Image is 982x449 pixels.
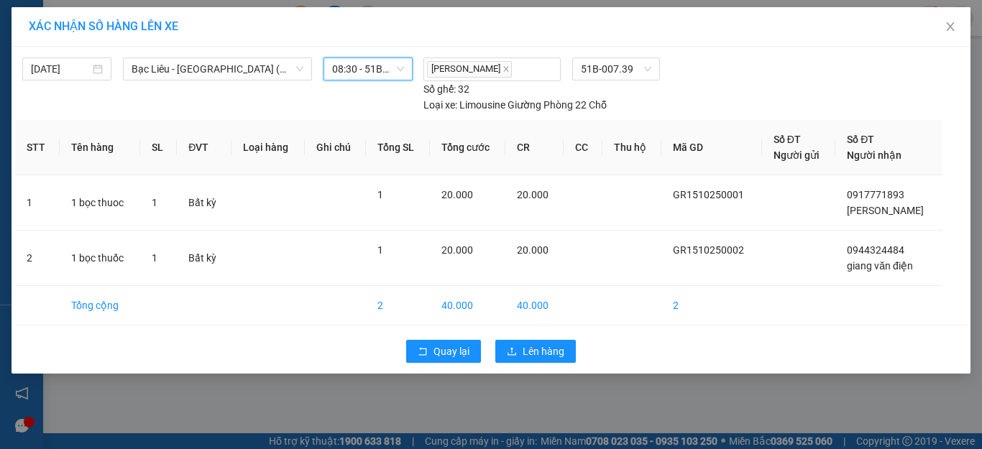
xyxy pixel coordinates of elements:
[15,175,60,231] td: 1
[847,149,901,161] span: Người nhận
[332,58,404,80] span: 08:30 - 51B-007.39
[661,286,762,325] td: 2
[847,260,913,272] span: giang văn điện
[423,81,469,97] div: 32
[507,346,517,358] span: upload
[774,134,801,145] span: Số ĐT
[177,231,231,286] td: Bất kỳ
[673,189,744,200] span: GR1510250001
[433,343,469,359] span: Quay lại
[847,189,904,200] span: 0917771893
[60,231,140,286] td: 1 bọc thuốc
[495,340,576,363] button: uploadLên hàng
[83,9,155,27] b: TRÍ NHÂN
[581,58,651,80] span: 51B-007.39
[430,286,506,325] td: 40.000
[15,231,60,286] td: 2
[377,244,383,256] span: 1
[517,189,549,200] span: 20.000
[564,120,602,175] th: CC
[847,205,924,216] span: [PERSON_NAME]
[523,343,564,359] span: Lên hàng
[661,120,762,175] th: Mã GD
[930,7,970,47] button: Close
[377,189,383,200] span: 1
[6,107,147,131] b: GỬI : VP Giá Rai
[430,120,506,175] th: Tổng cước
[29,19,178,33] span: XÁC NHẬN SỐ HÀNG LÊN XE
[423,81,456,97] span: Số ghế:
[295,65,304,73] span: down
[132,58,303,80] span: Bạc Liêu - Sài Gòn (VIP)
[418,346,428,358] span: rollback
[441,189,473,200] span: 20.000
[366,286,430,325] td: 2
[406,340,481,363] button: rollbackQuay lại
[6,32,274,68] li: [STREET_ADDRESS][PERSON_NAME]
[847,244,904,256] span: 0944324484
[305,120,366,175] th: Ghi chú
[945,21,956,32] span: close
[152,252,157,264] span: 1
[441,244,473,256] span: 20.000
[152,197,157,208] span: 1
[423,97,457,113] span: Loại xe:
[366,120,430,175] th: Tổng SL
[673,244,744,256] span: GR1510250002
[427,61,512,78] span: [PERSON_NAME]
[177,120,231,175] th: ĐVT
[83,34,94,46] span: environment
[503,65,510,73] span: close
[602,120,661,175] th: Thu hộ
[847,134,874,145] span: Số ĐT
[231,120,304,175] th: Loại hàng
[505,286,564,325] td: 40.000
[423,97,607,113] div: Limousine Giường Phòng 22 Chỗ
[177,175,231,231] td: Bất kỳ
[60,286,140,325] td: Tổng cộng
[60,175,140,231] td: 1 bọc thuoc
[83,70,94,82] span: phone
[505,120,564,175] th: CR
[517,244,549,256] span: 20.000
[15,120,60,175] th: STT
[140,120,177,175] th: SL
[774,149,820,161] span: Người gửi
[60,120,140,175] th: Tên hàng
[31,61,90,77] input: 15/10/2025
[6,68,274,85] li: 0983 44 7777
